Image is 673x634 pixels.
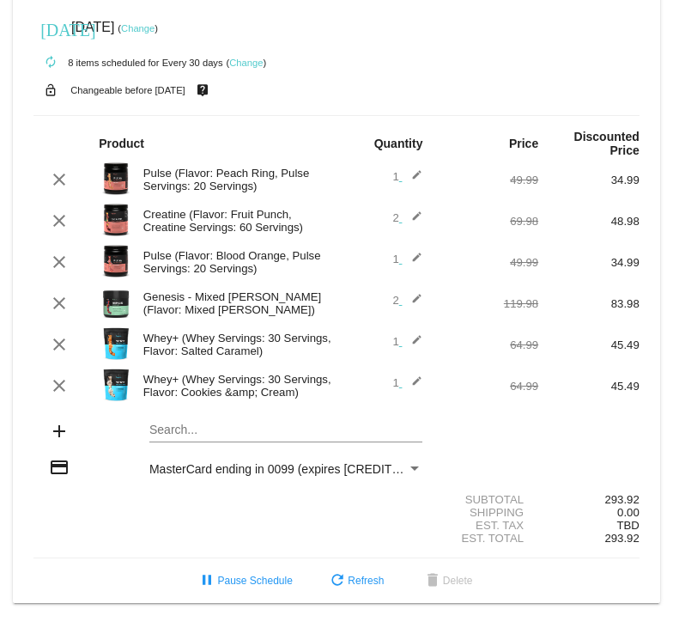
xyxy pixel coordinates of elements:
mat-icon: clear [49,210,70,231]
div: Pulse (Flavor: Peach Ring, Pulse Servings: 20 Servings) [135,167,336,192]
mat-select: Payment Method [149,462,423,476]
strong: Quantity [374,137,423,150]
span: MasterCard ending in 0099 (expires [CREDIT_CARD_DATA]) [149,462,477,476]
img: Image-1-Creatine-60S-Fruit-Punch-1000x1000-1.png [99,203,133,237]
span: TBD [616,519,639,532]
div: 45.49 [538,380,640,393]
mat-icon: edit [402,210,422,231]
div: 83.98 [538,297,640,310]
img: Image-1-Genesis-MB-2.0-2025-new-bottle-1000x1000-1.png [99,285,133,320]
mat-icon: delete [422,571,443,592]
span: Pause Schedule [197,575,292,587]
small: ( ) [118,23,158,34]
mat-icon: clear [49,334,70,355]
mat-icon: [DATE] [40,18,61,39]
div: Creatine (Flavor: Fruit Punch, Creatine Servings: 60 Servings) [135,208,336,234]
strong: Discounted Price [574,130,640,157]
div: Est. Tax [438,519,539,532]
mat-icon: add [49,421,70,442]
span: 2 [392,211,422,224]
a: Change [229,58,263,68]
mat-icon: autorenew [40,52,61,73]
mat-icon: clear [49,252,70,272]
img: Pulse20S-Blood-Orange-Transp.png [99,244,133,278]
small: Changeable before [DATE] [70,85,185,95]
strong: Price [509,137,538,150]
span: Refresh [327,575,384,587]
mat-icon: clear [49,375,70,396]
mat-icon: clear [49,293,70,314]
span: Delete [422,575,473,587]
div: 34.99 [538,174,640,186]
mat-icon: lock_open [40,79,61,101]
mat-icon: live_help [192,79,213,101]
strong: Product [99,137,144,150]
div: Subtotal [438,493,539,506]
small: ( ) [226,58,266,68]
mat-icon: pause [197,571,217,592]
div: 293.92 [538,493,640,506]
div: Shipping [438,506,539,519]
div: 69.98 [438,215,539,228]
mat-icon: clear [49,169,70,190]
div: 34.99 [538,256,640,269]
mat-icon: edit [402,169,422,190]
img: Image-1-Carousel-Whey-2lb-Cookies-n-Cream-no-badge-Transp.png [99,368,133,402]
small: 8 items scheduled for Every 30 days [33,58,222,68]
img: Image-1-Carousel-Whey-2lb-Salted-Caramel-no-badge.png [99,326,133,361]
a: Change [121,23,155,34]
div: 49.99 [438,174,539,186]
div: 48.98 [538,215,640,228]
img: Pulse20S-Peach-Ring-Transp.png [99,162,133,196]
span: 1 [392,170,422,183]
span: 293.92 [604,532,639,545]
mat-icon: refresh [327,571,348,592]
span: 0.00 [617,506,640,519]
mat-icon: credit_card [49,457,70,478]
div: Est. Total [438,532,539,545]
div: 45.49 [538,338,640,351]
